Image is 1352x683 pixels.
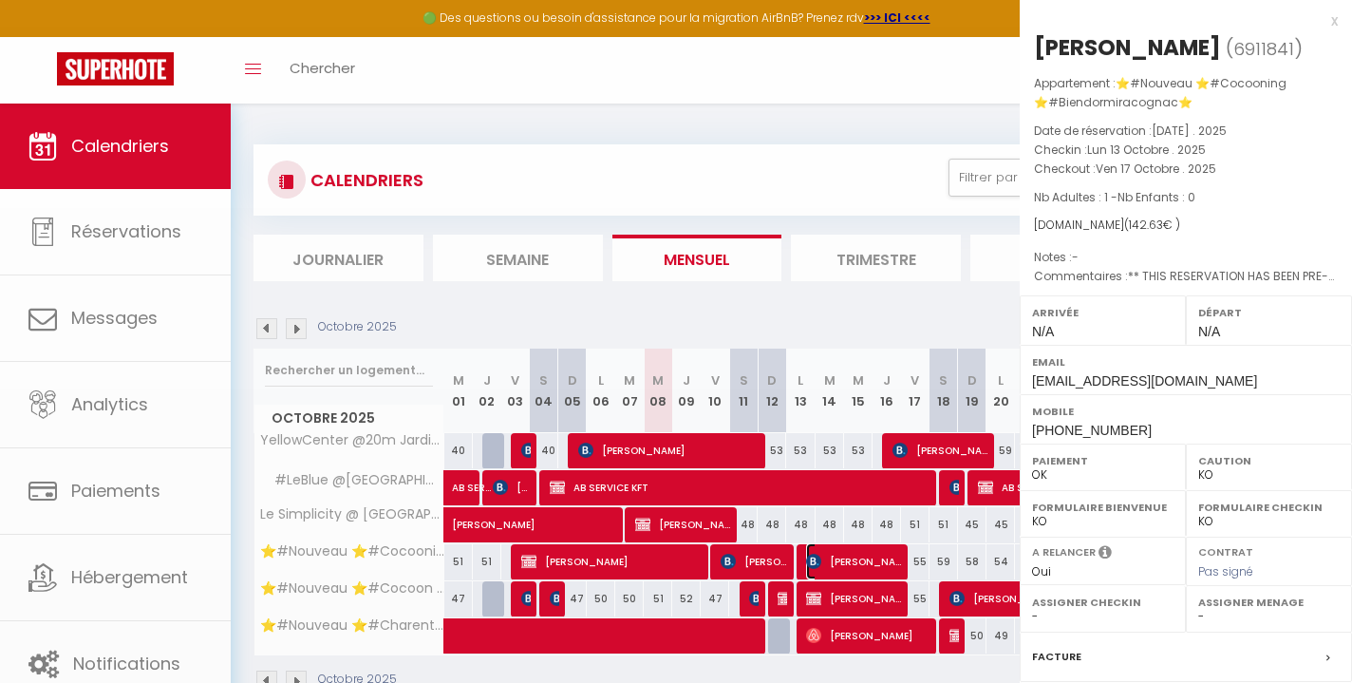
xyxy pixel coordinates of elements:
[1198,563,1253,579] span: Pas signé
[1034,160,1338,179] p: Checkout :
[1087,142,1206,158] span: Lun 13 Octobre . 2025
[1032,324,1054,339] span: N/A
[1032,423,1152,438] span: [PHONE_NUMBER]
[1226,35,1303,62] span: ( )
[1198,324,1220,339] span: N/A
[1152,123,1227,139] span: [DATE] . 2025
[1032,647,1081,667] label: Facture
[1020,9,1338,32] div: x
[1032,544,1096,560] label: A relancer
[1129,217,1163,233] span: 142.63
[1032,451,1174,470] label: Paiement
[1032,402,1340,421] label: Mobile
[1034,122,1338,141] p: Date de réservation :
[1034,141,1338,160] p: Checkin :
[1034,75,1286,110] span: ⭐️#Nouveau ⭐️#Cocooning ⭐️#Biendormiracognac⭐️
[1198,498,1340,517] label: Formulaire Checkin
[1072,249,1079,265] span: -
[1098,544,1112,565] i: Sélectionner OUI si vous souhaiter envoyer les séquences de messages post-checkout
[1032,303,1174,322] label: Arrivée
[1032,352,1340,371] label: Email
[1034,248,1338,267] p: Notes :
[1034,217,1338,235] div: [DOMAIN_NAME]
[1034,74,1338,112] p: Appartement :
[1034,32,1221,63] div: [PERSON_NAME]
[1032,498,1174,517] label: Formulaire Bienvenue
[1198,544,1253,557] label: Contrat
[1198,593,1340,612] label: Assigner Menage
[1032,593,1174,612] label: Assigner Checkin
[1198,451,1340,470] label: Caution
[1034,267,1338,286] p: Commentaires :
[1034,189,1195,205] span: Nb Adultes : 1 -
[1198,303,1340,322] label: Départ
[1233,37,1294,61] span: 6911841
[1124,217,1180,233] span: ( € )
[1032,373,1257,389] span: [EMAIL_ADDRESS][DOMAIN_NAME]
[1117,189,1195,205] span: Nb Enfants : 0
[1096,161,1216,177] span: Ven 17 Octobre . 2025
